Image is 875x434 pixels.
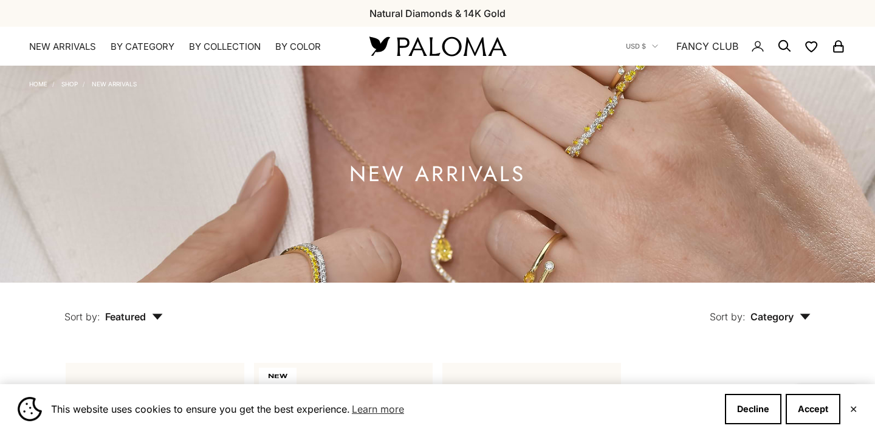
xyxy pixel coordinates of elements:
[189,41,261,53] summary: By Collection
[29,41,340,53] nav: Primary navigation
[626,41,646,52] span: USD $
[676,38,738,54] a: FANCY CLUB
[626,27,846,66] nav: Secondary navigation
[369,5,506,21] p: Natural Diamonds & 14K Gold
[105,311,163,323] span: Featured
[29,41,96,53] a: NEW ARRIVALS
[18,397,42,421] img: Cookie banner
[64,311,100,323] span: Sort by:
[36,283,191,334] button: Sort by: Featured
[29,80,47,88] a: Home
[29,78,137,88] nav: Breadcrumb
[349,167,526,182] h1: NEW ARRIVALS
[786,394,840,424] button: Accept
[725,394,781,424] button: Decline
[682,283,839,334] button: Sort by: Category
[92,80,137,88] a: NEW ARRIVALS
[350,400,406,418] a: Learn more
[51,400,715,418] span: This website uses cookies to ensure you get the best experience.
[111,41,174,53] summary: By Category
[61,80,78,88] a: Shop
[710,311,746,323] span: Sort by:
[626,41,658,52] button: USD $
[259,368,297,385] span: NEW
[750,311,811,323] span: Category
[849,405,857,413] button: Close
[275,41,321,53] summary: By Color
